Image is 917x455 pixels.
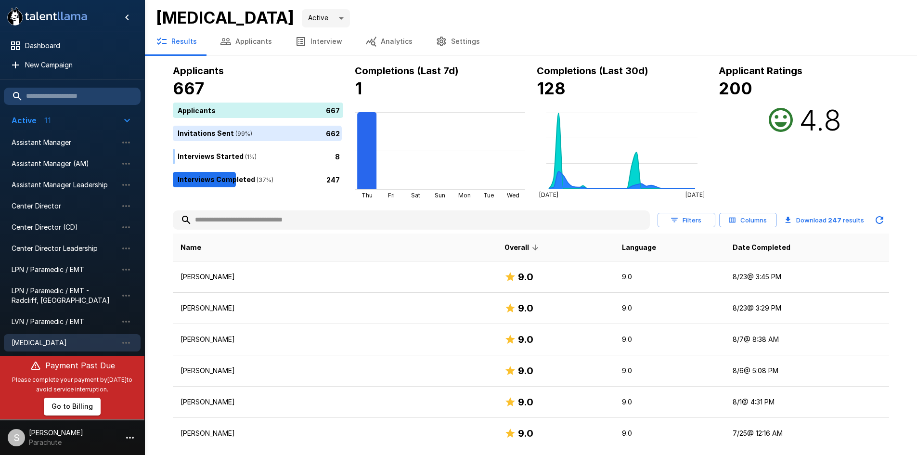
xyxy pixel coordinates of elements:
[725,355,889,387] td: 8/6 @ 5:08 PM
[424,28,491,55] button: Settings
[719,213,777,228] button: Columns
[181,303,490,313] p: [PERSON_NAME]
[518,269,533,285] h6: 9.0
[504,242,542,253] span: Overall
[622,335,717,344] p: 9.0
[518,300,533,316] h6: 9.0
[658,213,715,228] button: Filters
[733,242,790,253] span: Date Completed
[622,366,717,376] p: 9.0
[483,192,494,199] tspan: Tue
[781,210,868,230] button: Download 247 results
[518,363,533,378] h6: 9.0
[173,78,204,98] b: 667
[354,28,424,55] button: Analytics
[181,366,490,376] p: [PERSON_NAME]
[622,303,717,313] p: 9.0
[518,394,533,410] h6: 9.0
[828,216,841,224] b: 247
[173,65,224,77] b: Applicants
[156,8,294,27] b: [MEDICAL_DATA]
[181,242,201,253] span: Name
[725,293,889,324] td: 8/23 @ 3:29 PM
[387,192,394,199] tspan: Fri
[326,105,340,115] p: 667
[458,192,470,199] tspan: Mon
[539,191,558,198] tspan: [DATE]
[361,192,372,199] tspan: Thu
[335,151,340,161] p: 8
[537,65,648,77] b: Completions (Last 30d)
[435,192,445,199] tspan: Sun
[622,429,717,438] p: 9.0
[181,272,490,282] p: [PERSON_NAME]
[355,65,459,77] b: Completions (Last 7d)
[518,332,533,347] h6: 9.0
[622,272,717,282] p: 9.0
[719,78,752,98] b: 200
[506,192,519,199] tspan: Wed
[685,191,704,198] tspan: [DATE]
[326,128,340,138] p: 662
[411,192,420,199] tspan: Sat
[181,335,490,344] p: [PERSON_NAME]
[181,429,490,438] p: [PERSON_NAME]
[622,242,656,253] span: Language
[302,9,350,27] div: Active
[799,103,841,137] h2: 4.8
[725,324,889,355] td: 8/7 @ 8:38 AM
[537,78,566,98] b: 128
[870,210,889,230] button: Updated Today - 3:44 PM
[326,174,340,184] p: 247
[355,78,362,98] b: 1
[181,397,490,407] p: [PERSON_NAME]
[208,28,284,55] button: Applicants
[725,261,889,293] td: 8/23 @ 3:45 PM
[518,426,533,441] h6: 9.0
[725,418,889,449] td: 7/25 @ 12:16 AM
[719,65,802,77] b: Applicant Ratings
[144,28,208,55] button: Results
[284,28,354,55] button: Interview
[622,397,717,407] p: 9.0
[725,387,889,418] td: 8/1 @ 4:31 PM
